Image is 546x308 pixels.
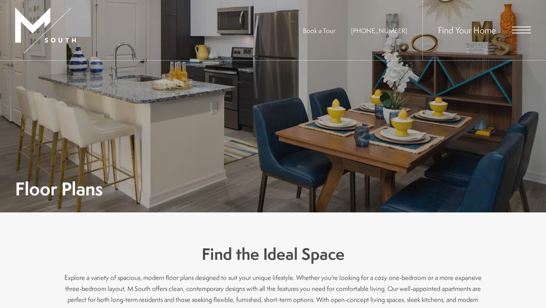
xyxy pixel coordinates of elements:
[15,180,103,197] h1: Floor Plans
[512,27,531,33] button: Open Menu
[438,24,496,36] a: Find Your Home
[351,26,407,35] span: [PHONE_NUMBER]
[303,26,335,35] a: Book a Tour
[351,26,407,35] a: Call Us at 813-570-8014
[15,8,76,53] img: MSouth
[64,243,482,266] h3: Find the Ideal Space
